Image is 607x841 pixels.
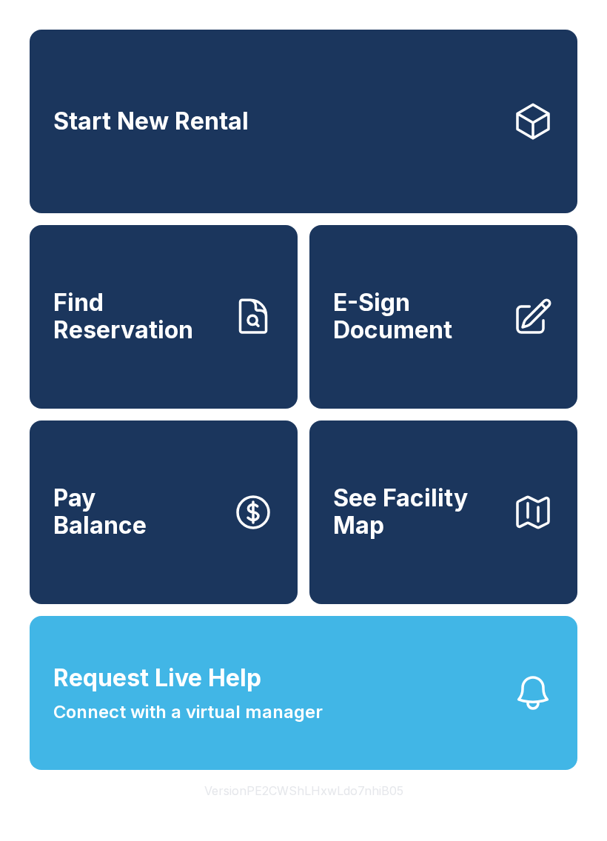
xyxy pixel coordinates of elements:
span: E-Sign Document [333,289,500,344]
a: PayBalance [30,420,298,604]
span: Connect with a virtual manager [53,699,323,726]
button: Request Live HelpConnect with a virtual manager [30,616,577,770]
button: See Facility Map [309,420,577,604]
a: E-Sign Document [309,225,577,409]
a: Find Reservation [30,225,298,409]
span: Start New Rental [53,108,249,135]
span: Find Reservation [53,289,221,344]
span: Request Live Help [53,660,261,696]
button: VersionPE2CWShLHxwLdo7nhiB05 [192,770,415,811]
span: See Facility Map [333,485,500,539]
a: Start New Rental [30,30,577,213]
span: Pay Balance [53,485,147,539]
